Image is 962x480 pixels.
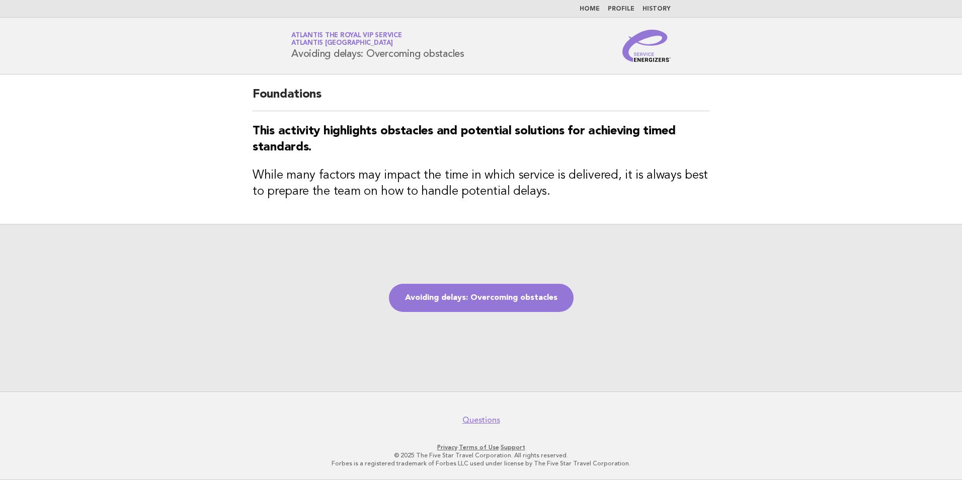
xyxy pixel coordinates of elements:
[173,443,789,451] p: · ·
[389,284,574,312] a: Avoiding delays: Overcoming obstacles
[291,40,393,47] span: Atlantis [GEOGRAPHIC_DATA]
[291,32,402,46] a: Atlantis the Royal VIP ServiceAtlantis [GEOGRAPHIC_DATA]
[608,6,634,12] a: Profile
[291,33,464,59] h1: Avoiding delays: Overcoming obstacles
[580,6,600,12] a: Home
[643,6,671,12] a: History
[437,444,457,451] a: Privacy
[622,30,671,62] img: Service Energizers
[459,444,499,451] a: Terms of Use
[173,451,789,459] p: © 2025 The Five Star Travel Corporation. All rights reserved.
[253,168,709,200] h3: While many factors may impact the time in which service is delivered, it is always best to prepar...
[253,87,709,111] h2: Foundations
[173,459,789,467] p: Forbes is a registered trademark of Forbes LLC used under license by The Five Star Travel Corpora...
[253,125,676,153] strong: This activity highlights obstacles and potential solutions for achieving timed standards.
[501,444,525,451] a: Support
[462,415,500,425] a: Questions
